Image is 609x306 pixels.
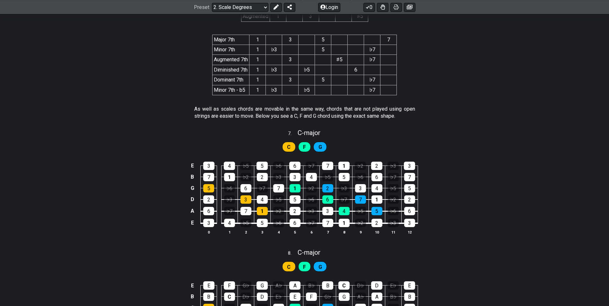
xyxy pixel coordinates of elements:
div: ♭2 [355,219,366,227]
div: 4 [224,162,235,170]
div: E [290,293,300,301]
div: ♭3 [387,162,399,170]
div: D♭ [240,293,251,301]
div: 6 [404,207,415,215]
div: 5 [290,195,300,204]
td: G [188,183,196,194]
td: ♭7 [364,55,380,65]
div: 2 [322,184,333,192]
td: ♭5 [299,65,315,75]
div: ♭6 [273,219,284,227]
td: B [188,171,196,183]
div: ♭3 [388,219,399,227]
td: D [188,194,196,205]
div: 6 [289,162,300,170]
button: Share Preset [284,3,295,12]
div: ♭7 [257,184,268,192]
div: 6 [371,173,382,181]
span: First enable full edit mode to edit [287,142,291,152]
th: Major 7th [213,35,249,45]
div: 7 [273,184,284,192]
td: 3 [282,75,299,85]
th: 7 [319,229,336,235]
div: 5 [371,207,382,215]
div: 4 [257,195,268,204]
td: Minor 7th - b5 [213,85,249,95]
div: 1 [290,184,300,192]
div: ♭2 [306,184,317,192]
th: 5 [315,35,331,45]
th: 5 [287,229,303,235]
div: 2 [203,195,214,204]
div: G [339,293,350,301]
select: Preset [212,3,268,12]
span: C - major [298,249,320,256]
p: As well as scales chords are movable in the same way, chords that are not played using open strin... [194,106,415,120]
div: A♭ [273,281,284,290]
div: B [203,293,214,301]
div: E [404,281,415,290]
td: ♭7 [364,45,380,55]
div: 7 [355,195,366,204]
div: ♭3 [224,195,235,204]
div: 3 [203,162,214,170]
div: 1 [224,173,235,181]
span: First enable full edit mode to edit [287,262,291,272]
div: 6 [203,207,214,215]
th: 3 [254,229,270,235]
td: ♯5 [352,12,368,21]
div: 2 [404,195,415,204]
div: 2 [371,219,382,227]
div: ♭5 [322,173,333,181]
td: ♭3 [266,85,282,95]
div: ♭2 [388,195,399,204]
div: 5 [404,184,415,192]
div: 4 [224,219,235,227]
div: ♭6 [388,207,399,215]
div: ♭5 [355,207,366,215]
div: 4 [306,173,317,181]
div: 7 [322,219,333,227]
span: Preset [194,4,209,10]
td: Dominant 7th [213,75,249,85]
div: 1 [338,162,350,170]
div: ♭5 [240,162,251,170]
td: 5 [315,45,331,55]
div: 2 [257,173,268,181]
div: D [257,293,268,301]
div: F [306,293,317,301]
th: 11 [385,229,401,235]
div: 6 [322,195,333,204]
div: ♭5 [388,184,399,192]
div: 2 [290,207,300,215]
td: ♭3 [266,45,282,55]
div: E [203,281,214,290]
td: Diminished 7th [213,65,249,75]
button: Login [318,3,340,12]
td: ♭7 [364,85,380,95]
button: Toggle Dexterity for all fretkits [377,3,388,12]
div: ♭6 [273,162,284,170]
div: 3 [240,195,251,204]
th: 1 [221,229,238,235]
div: ♭2 [273,207,284,215]
div: G [257,281,268,290]
td: E [188,160,196,172]
div: 1 [339,219,350,227]
div: 3 [290,173,300,181]
th: 10 [369,229,385,235]
div: A♭ [355,293,366,301]
div: 3 [404,219,415,227]
div: D♭ [355,281,366,290]
td: 6 [348,65,364,75]
div: 7 [404,173,415,181]
div: 7 [322,162,333,170]
td: 5 [315,75,331,85]
td: 3 [282,55,299,65]
button: 0 [363,3,375,12]
td: Augmented 7th [213,55,249,65]
div: ♭7 [224,207,235,215]
div: 3 [355,184,366,192]
div: ♭7 [339,195,350,204]
div: 1 [371,195,382,204]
